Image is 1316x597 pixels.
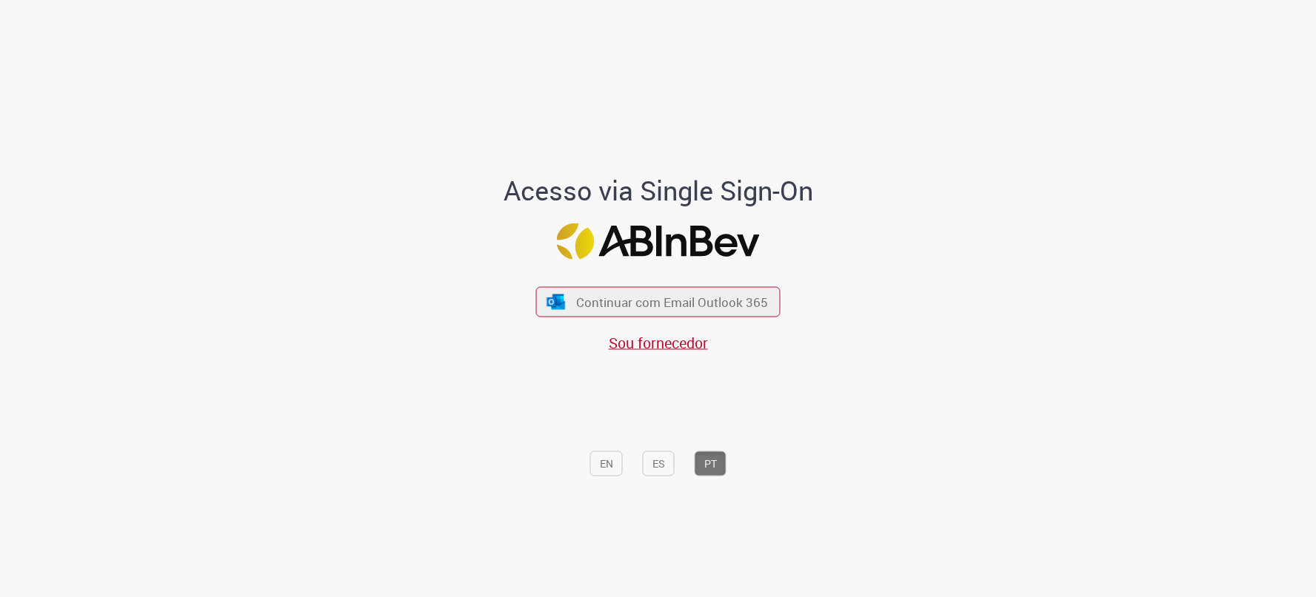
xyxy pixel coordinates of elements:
button: ES [643,451,675,476]
button: ícone Azure/Microsoft 360 Continuar com Email Outlook 365 [536,287,781,317]
h1: Acesso via Single Sign-On [452,176,864,206]
a: Sou fornecedor [609,333,708,353]
button: EN [590,451,623,476]
img: Logo ABInBev [557,223,760,260]
button: PT [695,451,727,476]
span: Continuar com Email Outlook 365 [576,294,768,311]
img: ícone Azure/Microsoft 360 [545,294,566,309]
